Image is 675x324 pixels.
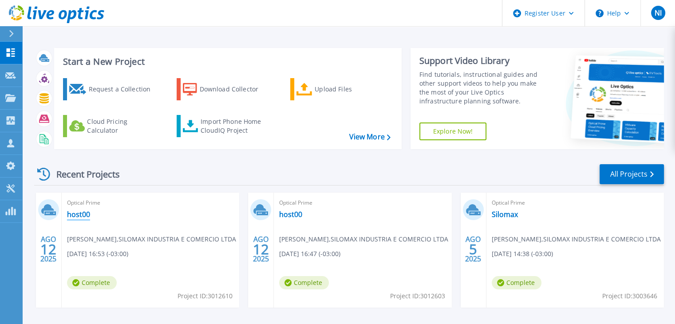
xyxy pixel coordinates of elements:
span: Project ID: 3003646 [602,291,657,301]
span: 12 [40,245,56,253]
span: Project ID: 3012603 [390,291,445,301]
span: [DATE] 16:53 (-03:00) [67,249,128,259]
span: [DATE] 16:47 (-03:00) [279,249,340,259]
span: Project ID: 3012610 [178,291,233,301]
div: Support Video Library [419,55,547,67]
span: [PERSON_NAME] , SILOMAX INDUSTRIA E COMERCIO LTDA [279,234,448,244]
span: 5 [469,245,477,253]
h3: Start a New Project [63,57,390,67]
a: Request a Collection [63,78,162,100]
a: Cloud Pricing Calculator [63,115,162,137]
div: AGO 2025 [465,233,482,265]
a: Silomax [492,210,518,219]
div: Request a Collection [88,80,159,98]
span: 12 [253,245,269,253]
span: Complete [67,276,117,289]
span: Optical Prime [67,198,234,208]
span: NI [654,9,661,16]
div: AGO 2025 [40,233,57,265]
a: Explore Now! [419,122,487,140]
a: host00 [279,210,302,219]
span: Optical Prime [492,198,659,208]
div: Find tutorials, instructional guides and other support videos to help you make the most of your L... [419,70,547,106]
div: Import Phone Home CloudIQ Project [201,117,270,135]
span: [PERSON_NAME] , SILOMAX INDUSTRIA E COMERCIO LTDA [492,234,661,244]
div: AGO 2025 [253,233,269,265]
a: View More [349,133,390,141]
a: Download Collector [177,78,276,100]
div: Upload Files [315,80,386,98]
div: Download Collector [200,80,271,98]
div: Recent Projects [34,163,132,185]
span: Complete [492,276,541,289]
span: Complete [279,276,329,289]
span: [DATE] 14:38 (-03:00) [492,249,553,259]
span: [PERSON_NAME] , SILOMAX INDUSTRIA E COMERCIO LTDA [67,234,236,244]
a: host00 [67,210,90,219]
span: Optical Prime [279,198,446,208]
div: Cloud Pricing Calculator [87,117,158,135]
a: All Projects [600,164,664,184]
a: Upload Files [290,78,389,100]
